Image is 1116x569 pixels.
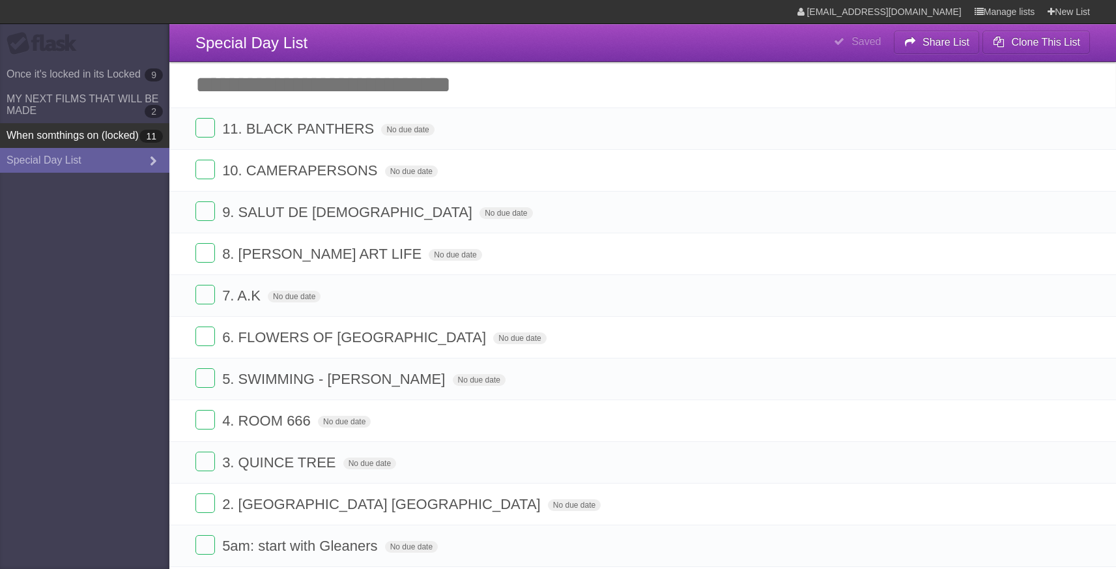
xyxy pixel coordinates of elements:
b: Share List [923,36,969,48]
label: Done [195,160,215,179]
span: Special Day List [195,34,308,51]
span: 10. CAMERAPERSONS [222,162,380,179]
span: 5. SWIMMING - [PERSON_NAME] [222,371,448,387]
label: Done [195,118,215,138]
b: Saved [851,36,881,47]
b: Clone This List [1011,36,1080,48]
b: 11 [139,130,163,143]
span: No due date [343,458,396,469]
label: Done [195,452,215,471]
span: No due date [385,541,438,553]
span: 9. SALUT DE [DEMOGRAPHIC_DATA] [222,204,476,220]
span: No due date [268,291,321,302]
span: No due date [479,207,532,219]
span: 2. [GEOGRAPHIC_DATA] [GEOGRAPHIC_DATA] [222,496,544,512]
span: No due date [381,124,434,136]
span: 5am: start with Gleaners [222,538,380,554]
span: No due date [385,166,438,177]
b: 9 [145,68,163,81]
label: Done [195,201,215,221]
label: Done [195,493,215,513]
span: 6. FLOWERS OF [GEOGRAPHIC_DATA] [222,329,489,345]
label: Done [195,368,215,388]
label: Done [195,410,215,430]
label: Done [195,535,215,555]
label: Done [195,243,215,263]
span: 7. A.K [222,287,264,304]
span: No due date [318,416,371,428]
span: No due date [493,332,546,344]
span: 11. BLACK PANTHERS [222,121,377,137]
span: No due date [548,499,601,511]
span: 8. [PERSON_NAME] ART LIFE [222,246,425,262]
label: Done [195,285,215,304]
span: No due date [429,249,481,261]
div: Flask [7,32,85,55]
b: 2 [145,105,163,118]
span: 3. QUINCE TREE [222,454,339,471]
button: Clone This List [982,31,1090,54]
span: No due date [453,374,506,386]
label: Done [195,327,215,346]
button: Share List [894,31,980,54]
span: 4. ROOM 666 [222,413,314,429]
